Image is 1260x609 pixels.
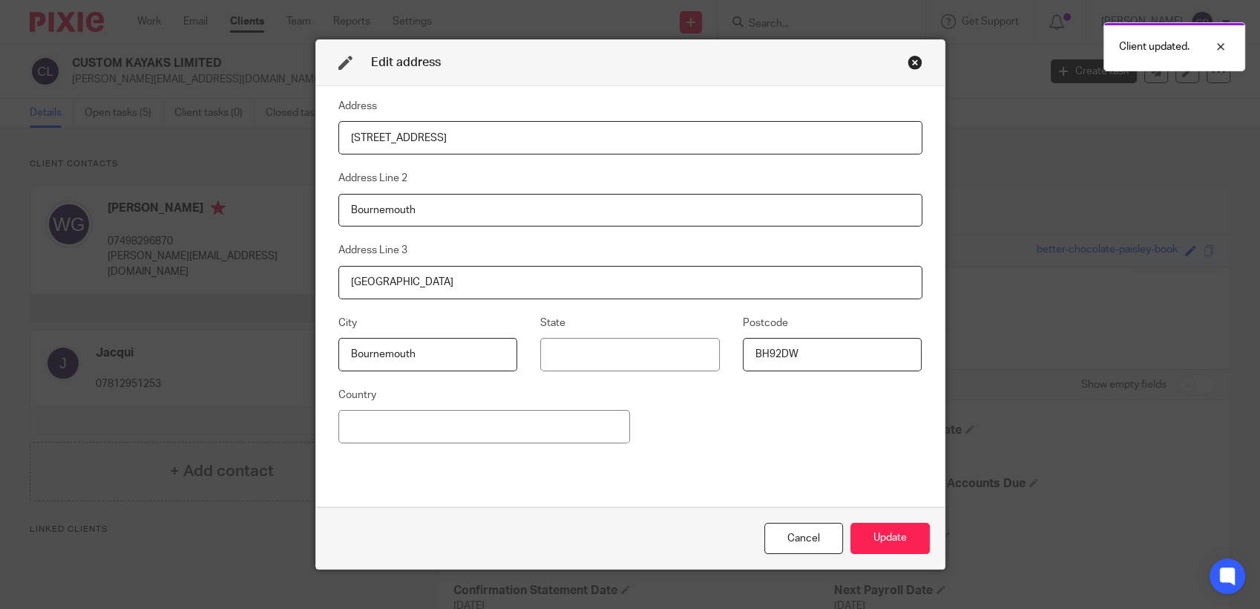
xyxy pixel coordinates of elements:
[338,99,377,114] label: Address
[371,56,441,68] span: Edit address
[764,523,843,555] div: Close this dialog window
[338,388,376,403] label: Country
[1119,39,1190,54] p: Client updated.
[743,316,788,330] label: Postcode
[850,523,930,555] button: Update
[540,316,565,330] label: State
[338,316,357,330] label: City
[338,171,407,186] label: Address Line 2
[338,243,407,258] label: Address Line 3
